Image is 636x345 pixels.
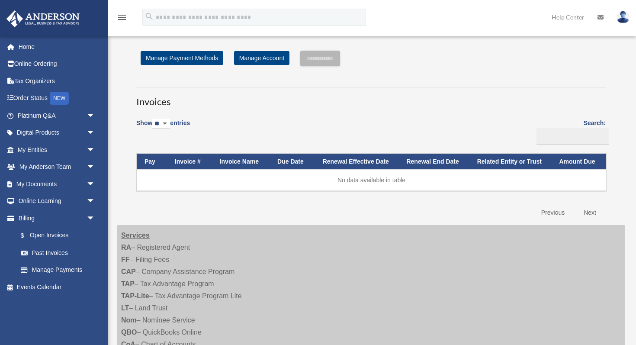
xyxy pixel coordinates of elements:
[87,141,104,159] span: arrow_drop_down
[617,11,630,23] img: User Pic
[87,158,104,176] span: arrow_drop_down
[137,169,606,191] td: No data available in table
[6,158,108,176] a: My Anderson Teamarrow_drop_down
[121,244,131,251] strong: RA
[4,10,82,27] img: Anderson Advisors Platinum Portal
[145,12,154,21] i: search
[212,154,270,170] th: Invoice Name: activate to sort column ascending
[6,55,108,73] a: Online Ordering
[536,128,609,145] input: Search:
[12,227,100,245] a: $Open Invoices
[117,15,127,23] a: menu
[137,154,167,170] th: Pay: activate to sort column descending
[533,118,606,145] label: Search:
[535,204,571,222] a: Previous
[121,256,130,263] strong: FF
[6,193,108,210] a: Online Learningarrow_drop_down
[117,12,127,23] i: menu
[87,210,104,227] span: arrow_drop_down
[50,92,69,105] div: NEW
[6,210,104,227] a: Billingarrow_drop_down
[136,87,606,109] h3: Invoices
[12,261,104,279] a: Manage Payments
[398,154,469,170] th: Renewal End Date: activate to sort column ascending
[121,329,137,336] strong: QBO
[6,175,108,193] a: My Documentsarrow_drop_down
[167,154,212,170] th: Invoice #: activate to sort column ascending
[234,51,289,65] a: Manage Account
[315,154,399,170] th: Renewal Effective Date: activate to sort column ascending
[136,118,190,138] label: Show entries
[141,51,223,65] a: Manage Payment Methods
[12,244,104,261] a: Past Invoices
[551,154,606,170] th: Amount Due: activate to sort column ascending
[6,124,108,142] a: Digital Productsarrow_drop_down
[6,72,108,90] a: Tax Organizers
[6,107,108,124] a: Platinum Q&Aarrow_drop_down
[121,316,137,324] strong: Nom
[87,124,104,142] span: arrow_drop_down
[121,232,150,239] strong: Services
[121,304,129,312] strong: LT
[6,90,108,107] a: Order StatusNEW
[469,154,552,170] th: Related Entity or Trust: activate to sort column ascending
[121,268,136,275] strong: CAP
[121,280,135,287] strong: TAP
[87,107,104,125] span: arrow_drop_down
[26,230,30,241] span: $
[270,154,315,170] th: Due Date: activate to sort column ascending
[121,292,149,300] strong: TAP-Lite
[6,141,108,158] a: My Entitiesarrow_drop_down
[6,38,108,55] a: Home
[577,204,603,222] a: Next
[87,193,104,210] span: arrow_drop_down
[6,278,108,296] a: Events Calendar
[87,175,104,193] span: arrow_drop_down
[152,119,170,129] select: Showentries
